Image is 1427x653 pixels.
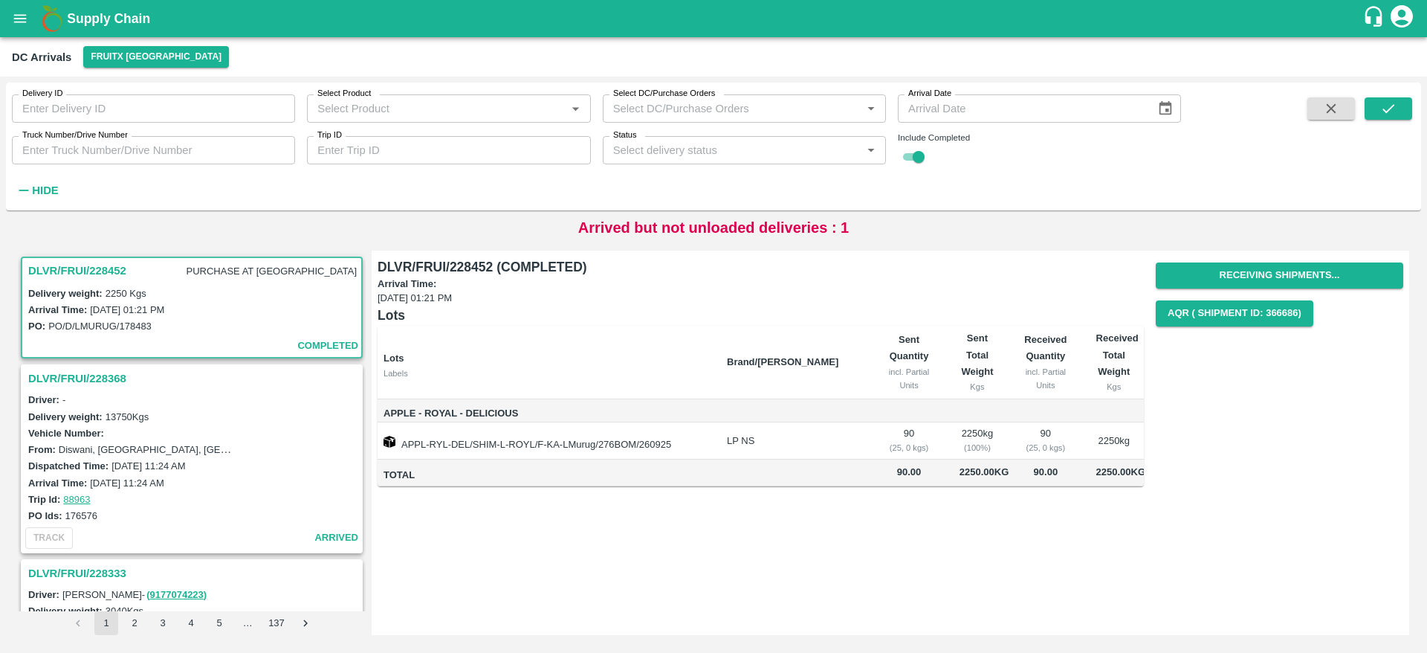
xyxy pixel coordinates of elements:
label: 2250 Kgs [106,288,146,299]
label: 13750 Kgs [106,411,149,422]
input: Select DC/Purchase Orders [607,99,838,118]
button: Open [861,99,881,118]
span: 2250.00 Kg [1096,466,1146,477]
label: Select DC/Purchase Orders [613,88,715,100]
label: Arrival Date [908,88,951,100]
div: customer-support [1362,5,1388,32]
button: Go to page 137 [264,611,289,635]
button: Open [566,99,585,118]
b: Sent Quantity [890,334,929,361]
span: [PERSON_NAME] - [62,589,208,600]
button: open drawer [3,1,37,36]
input: Enter Truck Number/Drive Number [12,136,295,164]
h6: Lots [378,305,1144,326]
label: From: [28,444,56,455]
span: Apple - Royal - Delicious [384,405,715,422]
p: PURCHASE AT [GEOGRAPHIC_DATA] [184,262,360,282]
span: completed [297,338,358,355]
label: PO/D/LMURUG/178483 [48,321,152,332]
div: ( 25, 0 kgs) [882,441,935,454]
label: Diswani, [GEOGRAPHIC_DATA], [GEOGRAPHIC_DATA] , [GEOGRAPHIC_DATA] [59,443,413,455]
label: PO: [28,321,45,332]
span: - [62,394,65,405]
button: Go to next page [294,611,317,635]
div: account of current user [1388,3,1415,34]
label: [DATE] 01:21 PM [90,304,164,315]
button: Select DC [83,46,229,68]
h6: DLVR/FRUI/228452 (COMPLETED) [378,257,1144,277]
div: DC Arrivals [12,48,71,67]
td: APPL-RYL-DEL/SHIM-L-ROYL/F-KA-LMurug/276BOM/260925 [378,422,715,460]
label: Delivery weight: [28,288,103,299]
button: Receiving Shipments... [1156,263,1403,289]
p: Arrived but not unloaded deliveries : 1 [578,216,850,239]
b: Supply Chain [67,11,150,26]
h3: DLVR/FRUI/228333 [28,564,360,583]
label: Trip ID [317,129,342,141]
a: 88963 [63,494,90,505]
label: Arrival Time: [28,304,87,315]
label: Dispatched Time: [28,460,109,472]
span: arrived [314,530,358,547]
label: PO Ids: [28,510,62,521]
b: Sent Total Weight [961,332,993,377]
button: Go to page 3 [151,611,175,635]
label: Trip Id: [28,494,60,505]
label: Select Product [317,88,371,100]
label: Status [613,129,637,141]
a: Supply Chain [67,8,1362,29]
span: 90.00 [882,464,935,481]
div: incl. Partial Units [882,365,935,393]
td: 90 [1007,422,1084,460]
img: logo [37,4,67,33]
strong: Hide [32,184,58,196]
span: 90.00 [1019,464,1072,481]
h3: DLVR/FRUI/228368 [28,369,360,388]
h3: DLVR/FRUI/228452 [28,261,126,280]
label: Delivery weight: [28,411,103,422]
div: Include Completed [898,131,1181,144]
input: Select delivery status [607,141,857,160]
td: 2250 kg [948,422,1007,460]
div: … [236,617,259,631]
span: [DATE] 01:21 PM [378,292,1144,306]
label: 3040 Kgs [106,605,143,617]
span: 2250.00 Kg [960,466,1009,477]
label: Delivery ID [22,88,62,100]
b: Received Quantity [1024,334,1067,361]
button: AQR ( Shipment Id: 366686) [1156,300,1313,326]
nav: pagination navigation [64,611,320,635]
div: Kgs [1096,380,1132,393]
div: ( 100 %) [960,441,995,454]
b: Received Total Weight [1096,332,1139,377]
td: LP NS [715,422,870,460]
label: 176576 [65,510,97,521]
label: Arrival Time: [28,477,87,489]
label: Driver: [28,394,59,405]
div: Kgs [960,380,995,393]
label: Arrival Time: [378,277,1141,292]
input: Enter Delivery ID [12,94,295,123]
button: Go to page 4 [179,611,203,635]
button: Go to page 2 [123,611,146,635]
b: Lots [384,353,404,364]
div: Labels [384,367,715,380]
span: Total [384,467,715,484]
label: Vehicle Number: [28,428,104,439]
img: box [384,436,395,448]
label: Truck Number/Drive Number [22,129,128,141]
td: 2250 kg [1084,422,1144,460]
button: Open [861,141,881,160]
div: ( 25, 0 kgs) [1019,441,1072,454]
button: Choose date [1151,94,1180,123]
td: 90 [870,422,947,460]
button: page 1 [94,611,118,635]
label: [DATE] 11:24 AM [90,477,164,489]
label: Delivery weight: [28,605,103,617]
input: Arrival Date [898,94,1145,123]
input: Select Product [311,99,561,118]
div: incl. Partial Units [1019,365,1072,393]
b: Brand/[PERSON_NAME] [727,356,838,367]
a: (9177074223) [146,589,207,600]
label: Driver: [28,589,59,600]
